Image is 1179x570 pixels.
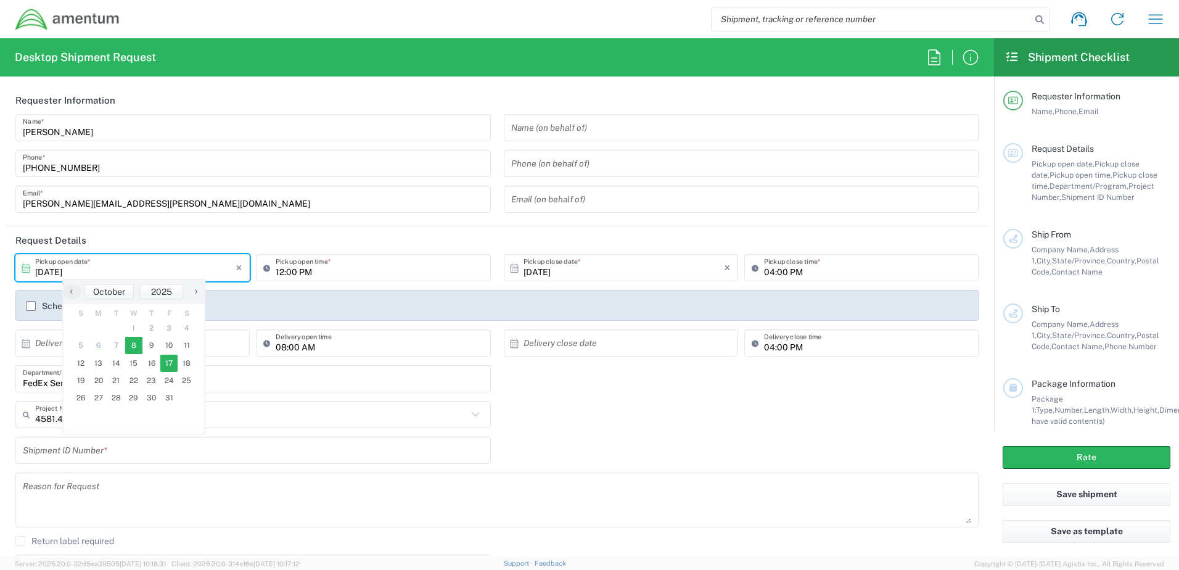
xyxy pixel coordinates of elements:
span: Request Details [1032,144,1094,154]
span: 12 [72,355,90,372]
span: 31 [160,389,178,407]
span: 5 [72,337,90,354]
button: ‹ [63,284,81,299]
span: 28 [107,389,125,407]
bs-datepicker-container: calendar [62,279,205,434]
th: weekday [178,307,195,320]
span: Height, [1133,405,1159,415]
span: Pickup open time, [1050,170,1112,180]
span: Department/Program, [1050,181,1128,191]
i: × [236,258,242,278]
span: Phone Number [1104,342,1157,351]
span: Requester Information [1032,91,1120,101]
span: 23 [142,372,160,389]
span: Contact Name, [1051,342,1104,351]
span: Type, [1036,405,1054,415]
span: Width, [1111,405,1133,415]
span: 15 [125,355,143,372]
span: Package 1: [1032,394,1063,415]
bs-datepicker-navigation-view: ​ ​ ​ [63,284,205,299]
span: 27 [90,389,108,407]
span: 2025 [151,287,172,297]
span: › [187,284,205,299]
span: 29 [125,389,143,407]
span: Length, [1084,405,1111,415]
th: weekday [160,307,178,320]
span: 4 [178,320,195,337]
span: 3 [160,320,178,337]
span: Server: 2025.20.0-32d5ea39505 [15,560,166,568]
button: › [186,284,205,299]
h2: Request Details [15,234,86,247]
button: October [84,284,134,299]
span: City, [1037,331,1052,340]
img: dyncorp [15,8,120,31]
span: Ship To [1032,304,1060,314]
span: Email [1078,107,1099,116]
span: 18 [178,355,195,372]
span: 22 [125,372,143,389]
span: 17 [160,355,178,372]
button: Rate [1003,446,1170,469]
span: 9 [142,337,160,354]
th: weekday [142,307,160,320]
span: ‹ [62,284,81,299]
i: × [724,258,731,278]
input: Shipment, tracking or reference number [712,7,1031,31]
span: Company Name, [1032,245,1090,254]
span: Phone, [1054,107,1078,116]
th: weekday [125,307,143,320]
a: Feedback [535,560,566,567]
span: [DATE] 10:18:31 [120,560,166,568]
span: 2 [142,320,160,337]
label: Return label required [15,536,114,546]
h2: Requester Information [15,94,115,107]
span: 26 [72,389,90,407]
span: Package Information [1032,379,1115,389]
span: City, [1037,256,1052,265]
span: 16 [142,355,160,372]
span: Country, [1107,331,1136,340]
button: 2025 [140,284,183,299]
th: weekday [72,307,90,320]
span: 6 [90,337,108,354]
span: 21 [107,372,125,389]
h2: Desktop Shipment Request [15,50,156,65]
span: Shipment ID Number [1061,192,1135,202]
span: Ship From [1032,229,1071,239]
span: Number, [1054,405,1084,415]
span: October [93,287,125,297]
button: Save shipment [1003,483,1170,506]
span: 24 [160,372,178,389]
span: 11 [178,337,195,354]
h2: Shipment Checklist [1005,50,1130,65]
span: 30 [142,389,160,407]
span: Copyright © [DATE]-[DATE] Agistix Inc., All Rights Reserved [974,558,1164,569]
span: 8 [125,337,143,354]
span: State/Province, [1052,256,1107,265]
span: Name, [1032,107,1054,116]
span: Client: 2025.20.0-314a16e [171,560,300,568]
a: Support [504,560,535,567]
span: Pickup open date, [1032,159,1095,168]
span: Country, [1107,256,1136,265]
span: 7 [107,337,125,354]
span: 19 [72,372,90,389]
span: 13 [90,355,108,372]
th: weekday [90,307,108,320]
th: weekday [107,307,125,320]
span: Contact Name [1051,267,1103,276]
button: Save as template [1003,520,1170,543]
span: State/Province, [1052,331,1107,340]
span: 1 [125,320,143,337]
span: 14 [107,355,125,372]
span: 25 [178,372,195,389]
span: 10 [160,337,178,354]
span: 20 [90,372,108,389]
span: [DATE] 10:17:12 [253,560,300,568]
label: Schedule pickup [26,301,108,311]
span: Company Name, [1032,320,1090,329]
